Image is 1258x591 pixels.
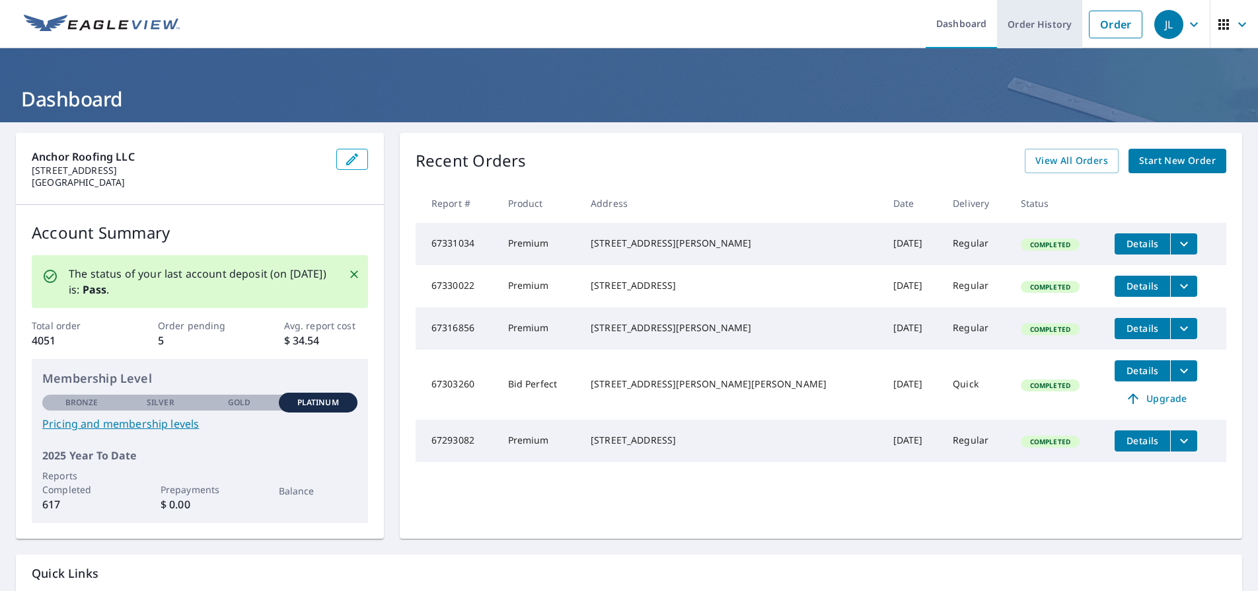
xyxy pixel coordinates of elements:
td: Regular [942,420,1010,462]
span: Upgrade [1123,391,1189,407]
p: [STREET_ADDRESS] [32,165,326,177]
td: 67293082 [416,420,498,462]
td: [DATE] [883,350,942,420]
td: Quick [942,350,1010,420]
span: View All Orders [1035,153,1108,169]
th: Date [883,184,942,223]
td: Bid Perfect [498,350,580,420]
p: [GEOGRAPHIC_DATA] [32,177,326,188]
button: filesDropdownBtn-67293082 [1170,430,1197,452]
h1: Dashboard [16,85,1242,112]
p: 4051 [32,333,116,348]
span: Completed [1022,282,1078,292]
p: Account Summary [32,221,368,245]
p: Order pending [158,319,242,333]
td: Premium [498,307,580,350]
span: Details [1123,434,1162,447]
button: detailsBtn-67293082 [1115,430,1170,452]
p: Reports Completed [42,469,121,496]
button: filesDropdownBtn-67303260 [1170,360,1197,381]
p: 2025 Year To Date [42,448,357,463]
p: Membership Level [42,370,357,387]
span: Completed [1022,240,1078,249]
b: Pass [83,282,107,297]
span: Details [1123,237,1162,250]
span: Start New Order [1139,153,1216,169]
span: Details [1123,322,1162,335]
p: $ 34.54 [284,333,368,348]
span: Completed [1022,325,1078,334]
p: 617 [42,496,121,512]
td: [DATE] [883,265,942,307]
a: View All Orders [1025,149,1119,173]
p: Bronze [65,397,98,409]
th: Report # [416,184,498,223]
p: Silver [147,397,174,409]
td: [DATE] [883,223,942,265]
td: 67303260 [416,350,498,420]
p: $ 0.00 [161,496,239,512]
th: Product [498,184,580,223]
a: Pricing and membership levels [42,416,357,432]
td: Regular [942,265,1010,307]
div: JL [1154,10,1183,39]
p: The status of your last account deposit (on [DATE]) is: . [69,266,332,297]
th: Status [1010,184,1105,223]
p: Gold [228,397,250,409]
button: detailsBtn-67331034 [1115,233,1170,255]
button: filesDropdownBtn-67331034 [1170,233,1197,255]
div: [STREET_ADDRESS] [591,279,872,292]
span: Completed [1022,437,1078,446]
td: Premium [498,420,580,462]
div: [STREET_ADDRESS][PERSON_NAME] [591,237,872,250]
td: 67331034 [416,223,498,265]
div: [STREET_ADDRESS][PERSON_NAME][PERSON_NAME] [591,377,872,391]
td: Premium [498,223,580,265]
th: Delivery [942,184,1010,223]
p: Prepayments [161,483,239,496]
a: Order [1089,11,1142,38]
span: Details [1123,364,1162,377]
th: Address [580,184,883,223]
td: Regular [942,307,1010,350]
p: Avg. report cost [284,319,368,333]
button: filesDropdownBtn-67330022 [1170,276,1197,297]
p: Anchor Roofing LLC [32,149,326,165]
img: EV Logo [24,15,180,34]
td: 67316856 [416,307,498,350]
a: Upgrade [1115,388,1197,409]
p: Quick Links [32,565,1226,582]
span: Details [1123,280,1162,292]
p: Total order [32,319,116,333]
button: detailsBtn-67330022 [1115,276,1170,297]
button: Close [346,266,363,283]
button: filesDropdownBtn-67316856 [1170,318,1197,339]
p: 5 [158,333,242,348]
p: Platinum [297,397,339,409]
td: Premium [498,265,580,307]
a: Start New Order [1128,149,1226,173]
div: [STREET_ADDRESS][PERSON_NAME] [591,321,872,335]
td: 67330022 [416,265,498,307]
td: Regular [942,223,1010,265]
p: Recent Orders [416,149,527,173]
span: Completed [1022,381,1078,390]
button: detailsBtn-67303260 [1115,360,1170,381]
p: Balance [279,484,357,498]
button: detailsBtn-67316856 [1115,318,1170,339]
td: [DATE] [883,307,942,350]
div: [STREET_ADDRESS] [591,434,872,447]
td: [DATE] [883,420,942,462]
